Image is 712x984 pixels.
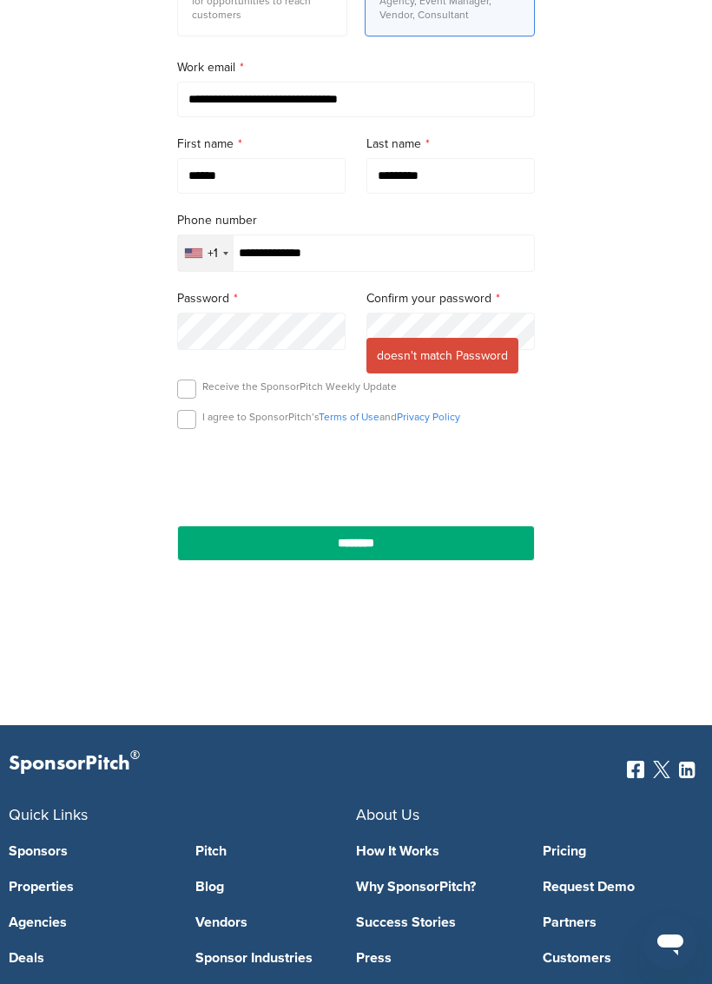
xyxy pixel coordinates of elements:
[543,880,703,894] a: Request Demo
[9,844,169,858] a: Sponsors
[257,449,455,500] iframe: reCAPTCHA
[178,235,234,271] div: Selected country
[9,915,169,929] a: Agencies
[9,805,88,824] span: Quick Links
[366,289,535,308] label: Confirm your password
[208,248,218,260] div: +1
[177,289,346,308] label: Password
[177,135,346,154] label: First name
[202,380,397,393] p: Receive the SponsorPitch Weekly Update
[195,880,356,894] a: Blog
[9,751,140,776] p: SponsorPitch
[9,951,169,965] a: Deals
[177,58,535,77] label: Work email
[543,915,703,929] a: Partners
[356,915,517,929] a: Success Stories
[366,135,535,154] label: Last name
[397,411,460,423] a: Privacy Policy
[543,844,703,858] a: Pricing
[356,844,517,858] a: How It Works
[653,761,670,778] img: Twitter
[195,951,356,965] a: Sponsor Industries
[195,915,356,929] a: Vendors
[356,951,517,965] a: Press
[543,951,703,965] a: Customers
[319,411,379,423] a: Terms of Use
[356,805,419,824] span: About Us
[202,410,460,424] p: I agree to SponsorPitch’s and
[627,761,644,778] img: Facebook
[177,211,535,230] label: Phone number
[643,915,698,970] iframe: Button to launch messaging window
[130,744,140,766] span: ®
[195,844,356,858] a: Pitch
[356,880,517,894] a: Why SponsorPitch?
[366,338,518,373] span: doesn't match Password
[9,880,169,894] a: Properties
